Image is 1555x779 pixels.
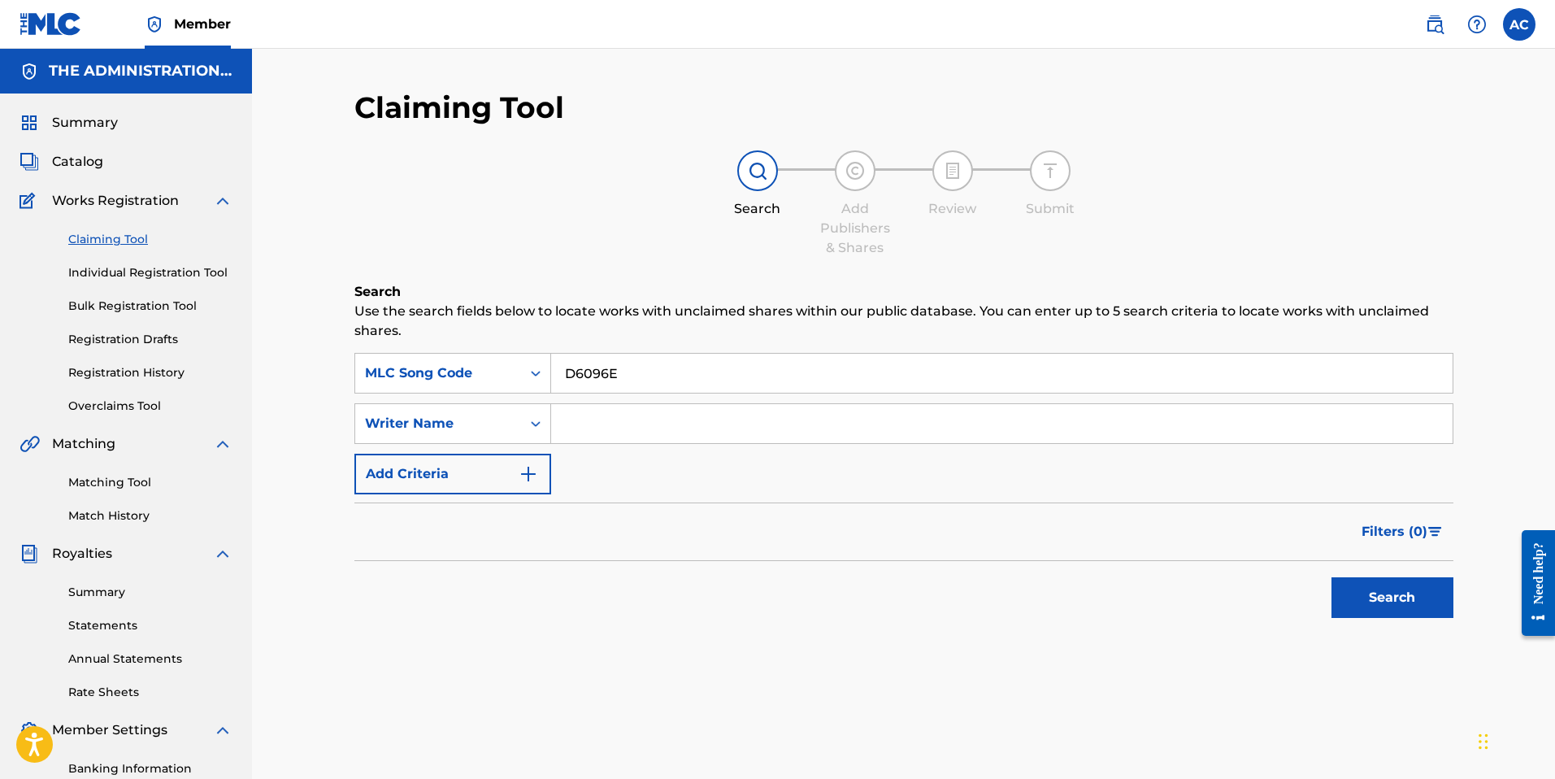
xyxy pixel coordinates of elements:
img: expand [213,544,232,564]
a: Public Search [1418,8,1451,41]
img: 9d2ae6d4665cec9f34b9.svg [519,464,538,484]
a: Bulk Registration Tool [68,298,232,315]
img: Matching [20,434,40,454]
a: Rate Sheets [68,684,232,701]
div: Drag [1479,717,1488,766]
img: expand [213,720,232,740]
a: Registration History [68,364,232,381]
img: Catalog [20,152,39,172]
span: Member [174,15,231,33]
a: Registration Drafts [68,331,232,348]
a: Matching Tool [68,474,232,491]
a: Individual Registration Tool [68,264,232,281]
form: Search Form [354,353,1453,626]
button: Filters (0) [1352,511,1453,552]
button: Add Criteria [354,454,551,494]
img: expand [213,191,232,211]
img: Royalties [20,544,39,564]
img: step indicator icon for Review [943,161,962,181]
h6: Search [354,282,1453,302]
div: User Menu [1503,8,1535,41]
button: Search [1331,577,1453,618]
span: Royalties [52,544,112,564]
a: Annual Statements [68,651,232,668]
span: Matching [52,434,115,454]
a: Statements [68,617,232,634]
img: Member Settings [20,720,39,740]
div: Add Publishers & Shares [814,199,896,258]
img: search [1425,15,1444,34]
div: Help [1461,8,1493,41]
img: Top Rightsholder [145,15,164,34]
a: Claiming Tool [68,231,232,248]
img: filter [1428,527,1442,537]
img: Works Registration [20,191,41,211]
a: SummarySummary [20,113,118,133]
div: Writer Name [365,414,511,433]
a: Summary [68,584,232,601]
div: Search [717,199,798,219]
a: Overclaims Tool [68,398,232,415]
iframe: Chat Widget [1474,701,1555,779]
a: Banking Information [68,760,232,777]
p: Use the search fields below to locate works with unclaimed shares within our public database. You... [354,302,1453,341]
span: Summary [52,113,118,133]
div: Submit [1010,199,1091,219]
img: step indicator icon for Submit [1040,161,1060,181]
img: help [1467,15,1487,34]
span: Filters ( 0 ) [1362,522,1427,542]
a: Match History [68,507,232,524]
span: Catalog [52,152,103,172]
img: MLC Logo [20,12,82,36]
iframe: Resource Center [1509,518,1555,649]
div: MLC Song Code [365,363,511,383]
h5: THE ADMINISTRATION MP INC [49,62,232,81]
span: Member Settings [52,720,167,740]
a: CatalogCatalog [20,152,103,172]
img: Accounts [20,62,39,81]
img: step indicator icon for Add Publishers & Shares [845,161,865,181]
span: Works Registration [52,191,179,211]
img: step indicator icon for Search [748,161,767,181]
img: Summary [20,113,39,133]
div: Review [912,199,993,219]
img: expand [213,434,232,454]
h2: Claiming Tool [354,89,564,126]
